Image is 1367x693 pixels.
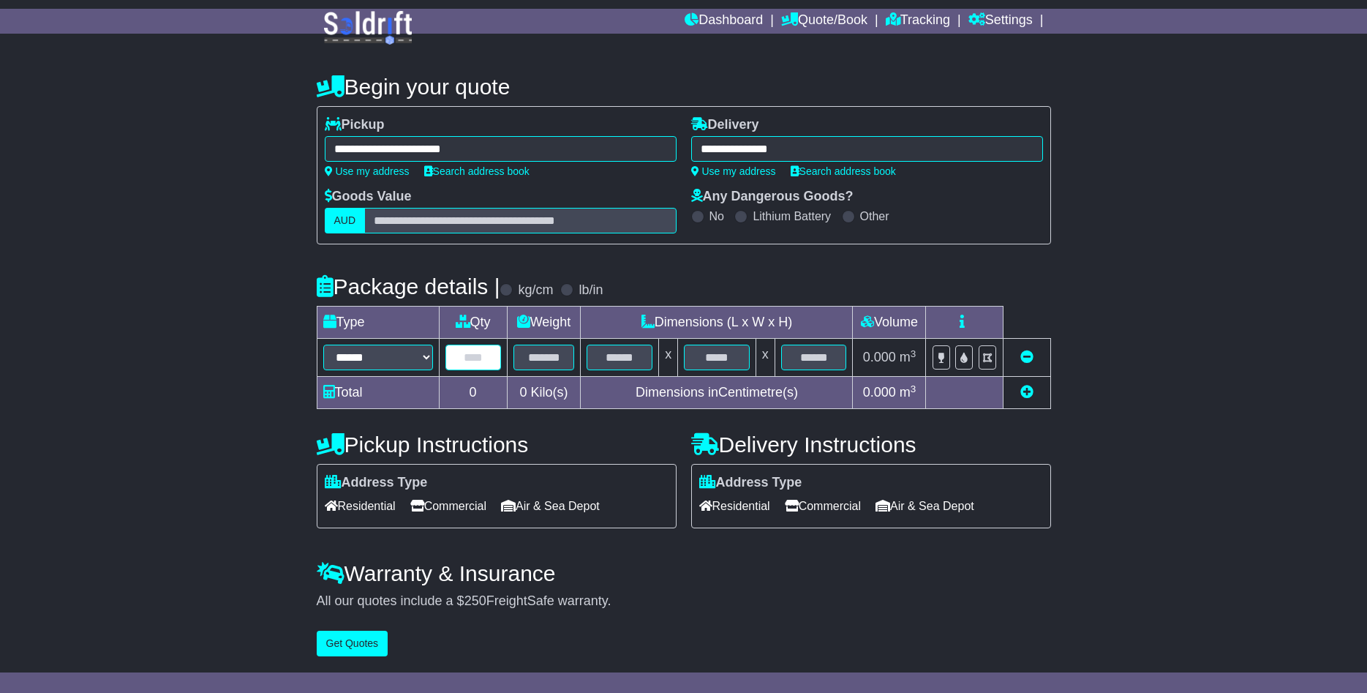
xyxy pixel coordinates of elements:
label: Lithium Battery [753,209,831,223]
td: Dimensions (L x W x H) [581,307,853,339]
h4: Begin your quote [317,75,1051,99]
td: Qty [439,307,507,339]
a: Remove this item [1020,350,1033,364]
a: Use my address [325,165,410,177]
sup: 3 [911,383,916,394]
label: Address Type [699,475,802,491]
label: Any Dangerous Goods? [691,189,854,205]
span: Air & Sea Depot [875,495,974,517]
label: lb/in [579,282,603,299]
span: Commercial [785,495,861,517]
td: Dimensions in Centimetre(s) [581,377,853,409]
td: Volume [853,307,926,339]
sup: 3 [911,348,916,359]
td: x [756,339,775,377]
label: Goods Value [325,189,412,205]
label: Delivery [691,117,759,133]
td: 0 [439,377,507,409]
button: Get Quotes [317,631,388,656]
a: Dashboard [685,9,763,34]
label: No [709,209,724,223]
td: Kilo(s) [507,377,581,409]
a: Tracking [886,9,950,34]
span: Commercial [410,495,486,517]
td: Total [317,377,439,409]
span: 0.000 [863,350,896,364]
h4: Delivery Instructions [691,432,1051,457]
td: Weight [507,307,581,339]
a: Search address book [424,165,530,177]
span: Residential [699,495,770,517]
div: All our quotes include a $ FreightSafe warranty. [317,593,1051,610]
span: m [900,350,916,364]
a: Settings [968,9,1033,34]
span: Air & Sea Depot [501,495,600,517]
label: Address Type [325,475,428,491]
span: 0 [519,385,527,400]
span: 0.000 [863,385,896,400]
h4: Package details | [317,274,500,299]
h4: Warranty & Insurance [317,561,1051,585]
span: m [900,385,916,400]
span: Residential [325,495,396,517]
label: Pickup [325,117,385,133]
a: Search address book [791,165,896,177]
h4: Pickup Instructions [317,432,677,457]
a: Add new item [1020,385,1033,400]
label: kg/cm [518,282,553,299]
a: Quote/Book [781,9,867,34]
span: 250 [464,593,486,608]
a: Use my address [691,165,776,177]
td: Type [317,307,439,339]
label: Other [860,209,889,223]
td: x [659,339,678,377]
label: AUD [325,208,366,233]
